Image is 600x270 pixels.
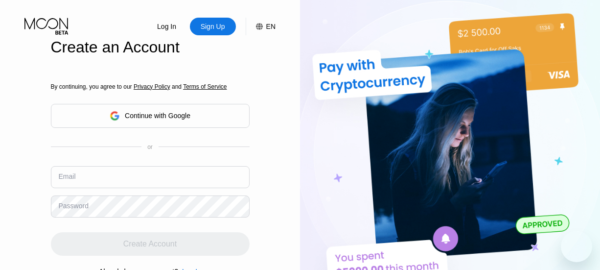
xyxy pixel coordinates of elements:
div: By continuing, you agree to our [51,83,250,90]
span: and [170,83,184,90]
iframe: Button to launch messaging window [561,231,592,262]
span: Privacy Policy [134,83,170,90]
div: Email [59,172,76,180]
span: Terms of Service [183,83,227,90]
div: or [147,144,153,150]
div: Continue with Google [125,112,190,120]
div: EN [246,18,276,35]
div: Log In [144,18,190,35]
div: EN [266,23,276,30]
div: Password [59,202,89,210]
div: Sign Up [200,22,226,31]
div: Create an Account [51,38,250,56]
div: Continue with Google [51,104,250,128]
div: Log In [156,22,177,31]
div: Sign Up [190,18,236,35]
